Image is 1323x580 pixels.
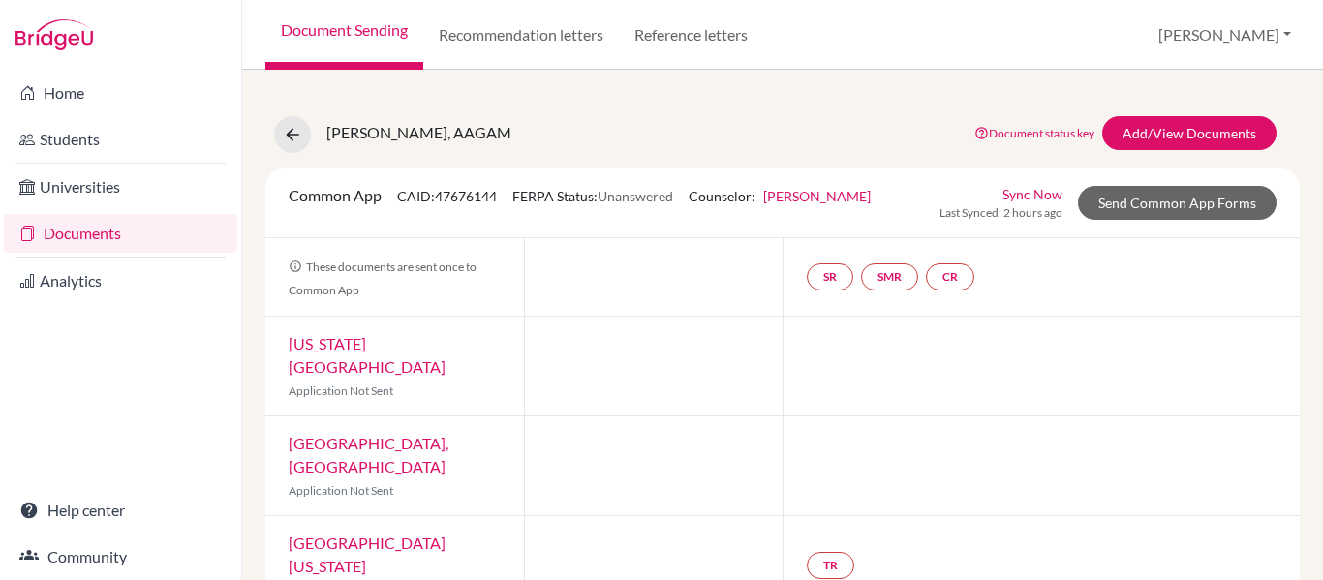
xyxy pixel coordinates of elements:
span: Application Not Sent [289,383,393,398]
a: Document status key [974,126,1094,140]
a: Universities [4,168,237,206]
a: Documents [4,214,237,253]
a: [GEOGRAPHIC_DATA][US_STATE] [289,534,446,575]
a: [PERSON_NAME] [763,188,871,204]
a: CR [926,263,974,290]
span: FERPA Status: [512,188,673,204]
span: [PERSON_NAME], AAGAM [326,123,511,141]
a: Send Common App Forms [1078,186,1277,220]
a: Analytics [4,261,237,300]
button: [PERSON_NAME] [1150,16,1300,53]
a: SR [807,263,853,290]
span: CAID: 47676144 [397,188,497,204]
span: Counselor: [689,188,871,204]
span: Last Synced: 2 hours ago [939,204,1062,222]
span: Unanswered [598,188,673,204]
a: [GEOGRAPHIC_DATA], [GEOGRAPHIC_DATA] [289,434,448,475]
a: SMR [861,263,918,290]
a: Home [4,74,237,112]
a: Help center [4,491,237,530]
a: Add/View Documents [1102,116,1277,150]
span: These documents are sent once to Common App [289,259,477,297]
span: Application Not Sent [289,483,393,498]
a: Community [4,537,237,576]
a: [US_STATE][GEOGRAPHIC_DATA] [289,334,446,376]
img: Bridge-U [15,19,93,50]
a: Sync Now [1002,184,1062,204]
span: Common App [289,186,382,204]
a: TR [807,552,854,579]
a: Students [4,120,237,159]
